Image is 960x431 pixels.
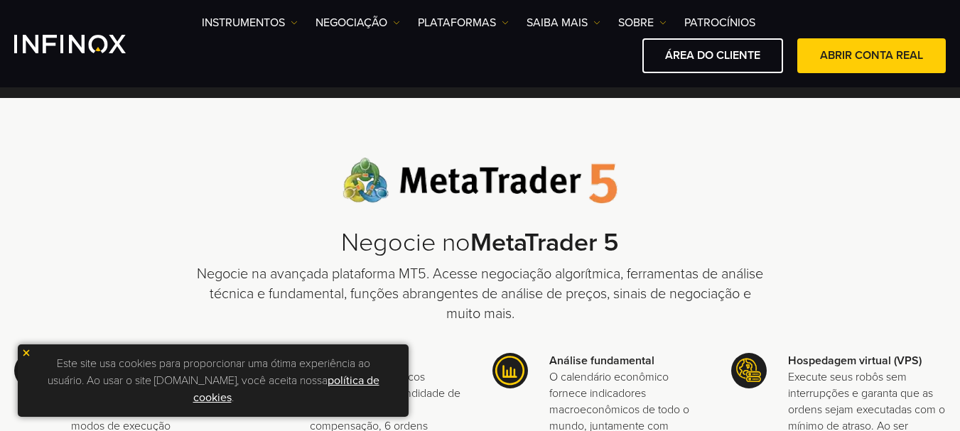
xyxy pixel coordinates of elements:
[21,348,31,358] img: yellow close icon
[527,14,600,31] a: Saiba mais
[202,14,298,31] a: Instrumentos
[14,35,159,53] a: INFINOX Logo
[196,228,765,258] h2: Negocie no
[684,14,755,31] a: Patrocínios
[343,158,617,204] img: Meta Trader 5 logo
[618,14,667,31] a: SOBRE
[470,227,619,258] strong: MetaTrader 5
[549,354,654,368] strong: Análise fundamental
[797,38,946,73] a: ABRIR CONTA REAL
[25,351,401,410] p: Este site usa cookies para proporcionar uma ótima experiência ao usuário. Ao usar o site [DOMAIN_...
[731,353,767,388] img: Meta Trader 5 icon
[788,354,922,368] strong: Hospedagem virtual (VPS)
[492,353,528,388] img: Meta Trader 5 icon
[642,38,783,73] a: ÁREA DO CLIENTE
[14,353,50,388] img: Meta Trader 5 icon
[418,14,509,31] a: PLATAFORMAS
[315,14,400,31] a: NEGOCIAÇÃO
[196,264,765,324] p: Negocie na avançada plataforma MT5. Acesse negociação algorítmica, ferramentas de análise técnica...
